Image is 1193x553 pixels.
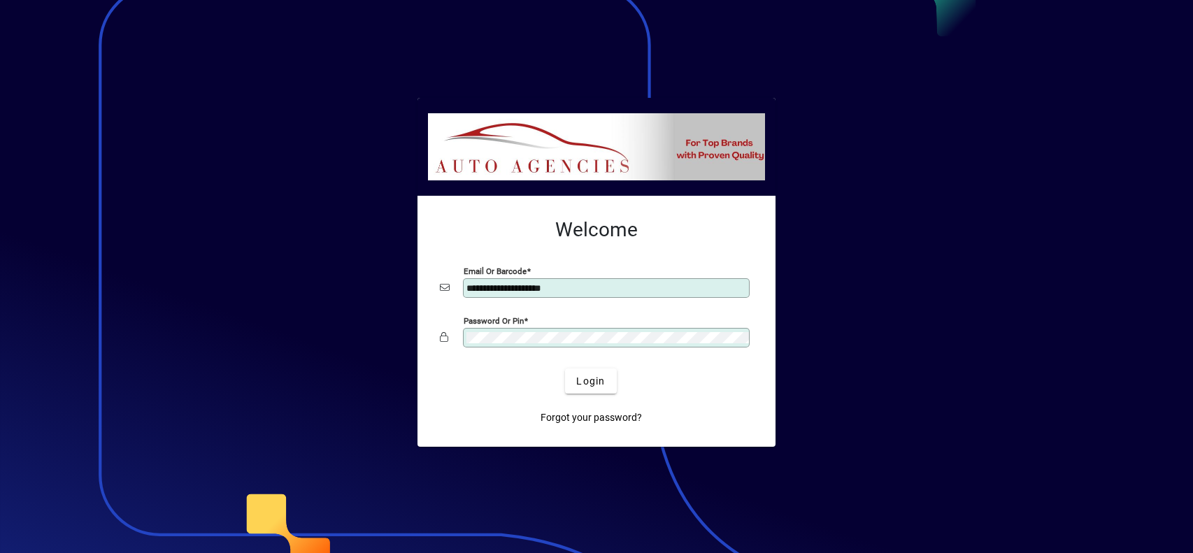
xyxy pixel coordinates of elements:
mat-label: Password or Pin [464,316,524,326]
a: Forgot your password? [535,405,648,430]
mat-label: Email or Barcode [464,266,527,276]
button: Login [565,368,616,394]
span: Forgot your password? [541,410,642,425]
span: Login [576,374,605,389]
h2: Welcome [440,218,753,242]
